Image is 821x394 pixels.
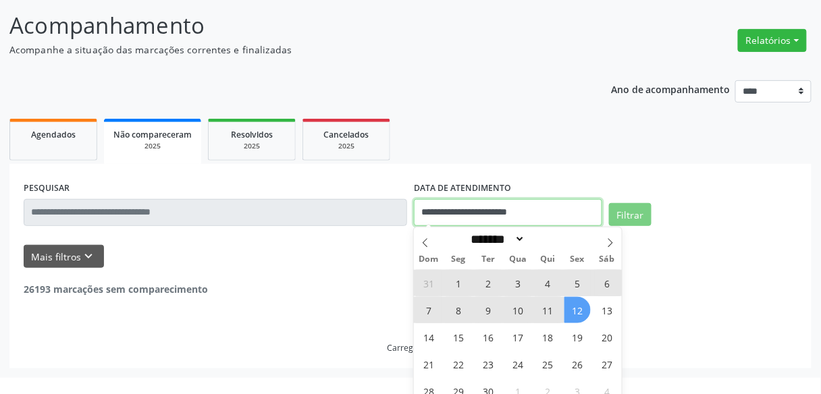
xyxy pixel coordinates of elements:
span: Setembro 14, 2025 [416,324,442,350]
span: Setembro 13, 2025 [594,297,620,323]
span: Setembro 6, 2025 [594,270,620,296]
span: Setembro 7, 2025 [416,297,442,323]
span: Setembro 5, 2025 [564,270,591,296]
div: 2025 [313,141,380,151]
div: Carregando [388,342,434,354]
button: Mais filtroskeyboard_arrow_down [24,245,104,269]
select: Month [467,232,526,246]
p: Acompanhamento [9,9,571,43]
span: Ter [473,255,503,264]
label: DATA DE ATENDIMENTO [414,178,511,199]
span: Setembro 25, 2025 [535,351,561,377]
span: Setembro 27, 2025 [594,351,620,377]
span: Setembro 24, 2025 [505,351,531,377]
span: Setembro 26, 2025 [564,351,591,377]
span: Setembro 17, 2025 [505,324,531,350]
span: Setembro 3, 2025 [505,270,531,296]
span: Setembro 9, 2025 [475,297,502,323]
span: Setembro 1, 2025 [446,270,472,296]
div: 2025 [218,141,286,151]
span: Setembro 22, 2025 [446,351,472,377]
span: Agendados [31,129,76,140]
span: Qua [503,255,533,264]
span: Dom [414,255,444,264]
span: Setembro 8, 2025 [446,297,472,323]
div: 2025 [113,141,192,151]
span: Setembro 21, 2025 [416,351,442,377]
span: Seg [444,255,473,264]
p: Acompanhe a situação das marcações correntes e finalizadas [9,43,571,57]
button: Relatórios [738,29,807,52]
span: Setembro 20, 2025 [594,324,620,350]
span: Sáb [592,255,622,264]
span: Agosto 31, 2025 [416,270,442,296]
label: PESQUISAR [24,178,70,199]
span: Setembro 18, 2025 [535,324,561,350]
span: Setembro 12, 2025 [564,297,591,323]
span: Setembro 2, 2025 [475,270,502,296]
span: Setembro 16, 2025 [475,324,502,350]
strong: 26193 marcações sem comparecimento [24,283,208,295]
span: Setembro 19, 2025 [564,324,591,350]
span: Cancelados [324,129,369,140]
span: Não compareceram [113,129,192,140]
p: Ano de acompanhamento [611,80,731,97]
span: Setembro 10, 2025 [505,297,531,323]
span: Setembro 23, 2025 [475,351,502,377]
span: Setembro 4, 2025 [535,270,561,296]
span: Resolvidos [231,129,273,140]
span: Sex [562,255,592,264]
span: Setembro 15, 2025 [446,324,472,350]
span: Setembro 11, 2025 [535,297,561,323]
span: Qui [533,255,562,264]
button: Filtrar [609,203,652,226]
i: keyboard_arrow_down [82,249,97,264]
